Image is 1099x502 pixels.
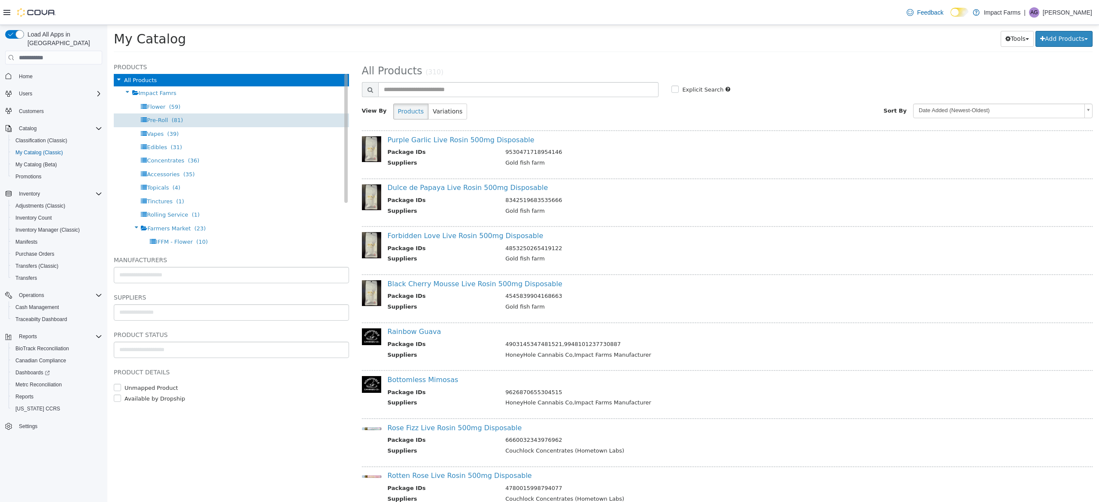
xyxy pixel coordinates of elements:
th: Suppliers [280,326,392,337]
button: Variations [321,79,360,95]
a: Forbidden Love Live Rosin 500mg Disposable [280,207,436,215]
input: Dark Mode [950,8,968,17]
button: Traceabilty Dashboard [9,313,106,325]
img: 150 [255,111,274,137]
a: Date Added (Newest-Oldest) [806,79,985,93]
button: Transfers (Classic) [9,260,106,272]
span: Vapes [39,106,56,112]
span: BioTrack Reconciliation [12,343,102,354]
span: (10) [89,214,100,220]
span: Settings [19,423,37,430]
span: Adjustments (Classic) [12,201,102,211]
span: BioTrack Reconciliation [15,345,69,352]
a: My Catalog (Beta) [12,159,61,170]
p: Impact Farms [984,7,1021,18]
h5: Suppliers [6,267,242,278]
button: Inventory [15,189,43,199]
label: Available by Dropship [15,370,78,378]
a: Manifests [12,237,41,247]
td: HoneyHole Cannabis Co,Impact Farms Manufacturer [392,326,949,337]
a: Reports [12,392,37,402]
td: 4780015998794077 [392,459,949,470]
a: Promotions [12,171,45,182]
th: Package IDs [280,267,392,278]
span: (35) [76,146,88,153]
span: Metrc Reconciliation [15,381,62,388]
span: Concentrates [39,132,77,139]
a: Purple Garlic Live Rosin 500mg Disposable [280,111,427,119]
a: Home [15,71,36,82]
button: [US_STATE] CCRS [9,403,106,415]
span: Promotions [12,171,102,182]
span: Inventory Count [15,214,52,221]
span: Pre-Roll [39,92,61,98]
button: Inventory Count [9,212,106,224]
span: (36) [81,132,92,139]
label: Unmapped Product [15,359,71,367]
th: Suppliers [280,134,392,144]
span: Load All Apps in [GEOGRAPHIC_DATA] [24,30,102,47]
button: Home [2,70,106,82]
span: Catalog [19,125,36,132]
span: Users [15,89,102,99]
span: Catalog [15,123,102,134]
span: Sort By [776,83,799,89]
th: Package IDs [280,219,392,230]
button: Reports [9,391,106,403]
span: Transfers [15,275,37,282]
img: 150 [255,402,274,405]
span: Inventory Count [12,213,102,223]
th: Package IDs [280,315,392,326]
span: (59) [62,79,73,85]
span: IFFM - Flower [49,214,85,220]
td: Gold fish farm [392,278,949,288]
button: Catalog [2,122,106,135]
img: 150 [255,207,274,233]
span: Operations [15,290,102,300]
span: Accessories [39,146,72,153]
span: Dashboards [12,367,102,378]
span: My Catalog (Classic) [15,149,63,156]
span: (23) [87,200,99,207]
button: Products [286,79,321,95]
span: (81) [64,92,76,98]
th: Suppliers [280,373,392,384]
a: Transfers [12,273,40,283]
td: Gold fish farm [392,182,949,193]
span: (1) [85,187,92,193]
button: Operations [2,289,106,301]
td: HoneyHole Cannabis Co,Impact Farms Manufacturer [392,373,949,384]
td: 6660032343976962 [392,411,949,422]
a: Rainbow Guava [280,303,334,311]
span: Settings [15,421,102,432]
img: 150 [255,159,274,185]
div: Ari Greenwald [1029,7,1039,18]
a: Bottomless Mimosas [280,351,351,359]
button: Purchase Orders [9,248,106,260]
p: [PERSON_NAME] [1043,7,1092,18]
span: Impact Famrs [31,65,69,71]
th: Suppliers [280,230,392,240]
span: Date Added (Newest-Oldest) [806,79,974,92]
span: Reports [15,331,102,342]
th: Package IDs [280,363,392,374]
a: My Catalog (Classic) [12,147,67,158]
button: Settings [2,420,106,432]
span: (4) [65,159,73,166]
button: Promotions [9,171,106,183]
th: Suppliers [280,470,392,481]
h5: Product Details [6,342,242,352]
span: Canadian Compliance [12,355,102,366]
th: Package IDs [280,123,392,134]
span: All Products [17,52,49,58]
span: [US_STATE] CCRS [15,405,60,412]
button: Cash Management [9,301,106,313]
button: Transfers [9,272,106,284]
h5: Products [6,37,242,47]
a: Feedback [903,4,947,21]
span: Dashboards [15,369,50,376]
img: 150 [255,303,274,320]
span: All Products [255,40,315,52]
button: Operations [15,290,48,300]
span: Customers [19,108,44,115]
